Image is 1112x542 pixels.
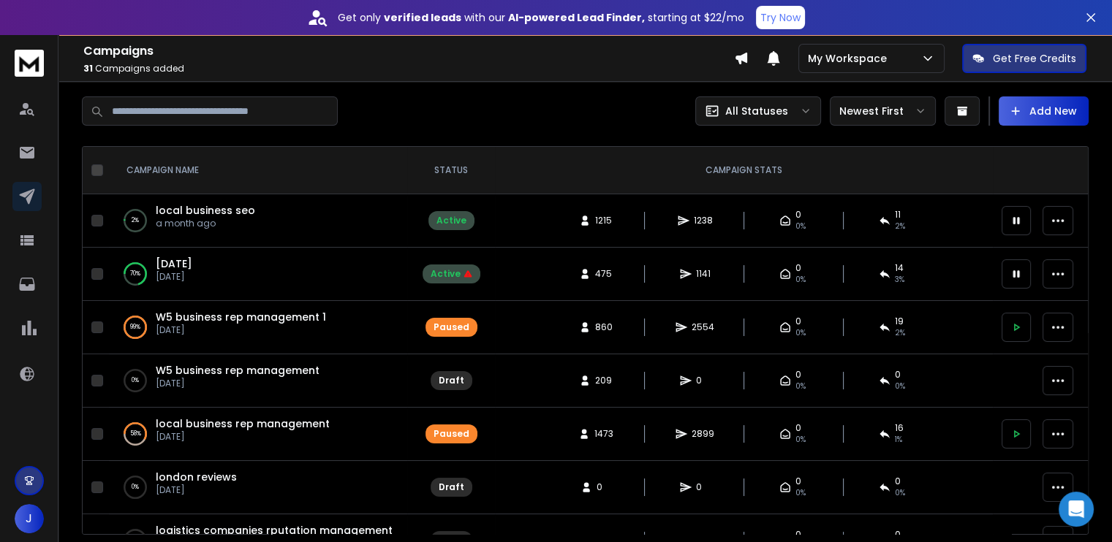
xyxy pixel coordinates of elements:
[597,481,611,493] span: 0
[692,321,714,333] span: 2554
[109,461,407,514] td: 0%london reviews[DATE]
[156,310,326,324] a: W5 business rep management 1
[696,268,711,280] span: 1141
[694,215,713,226] span: 1238
[15,504,44,533] button: J
[895,422,904,434] span: 16
[830,96,936,126] button: Newest First
[109,248,407,301] td: 70%[DATE][DATE]
[156,363,319,378] a: W5 business rep management
[895,221,905,232] span: 2 %
[895,476,901,487] span: 0
[156,256,192,271] a: [DATE]
[795,381,806,392] span: 0%
[808,51,893,66] p: My Workspace
[83,63,734,75] p: Campaigns added
[495,147,993,194] th: CAMPAIGN STATS
[795,327,806,339] span: 0%
[83,62,93,75] span: 31
[760,10,801,25] p: Try Now
[795,221,806,232] span: 0%
[895,487,905,499] span: 0%
[156,218,255,229] p: a month ago
[508,10,645,25] strong: AI-powered Lead Finder,
[999,96,1089,126] button: Add New
[595,268,612,280] span: 475
[439,375,464,386] div: Draft
[132,480,139,495] p: 0 %
[795,422,801,434] span: 0
[1059,492,1094,527] div: Open Intercom Messenger
[696,375,711,386] span: 0
[436,215,466,226] div: Active
[132,213,139,228] p: 2 %
[109,147,407,194] th: CAMPAIGN NAME
[895,209,901,221] span: 11
[696,481,711,493] span: 0
[595,215,612,226] span: 1215
[156,470,237,484] a: london reviews
[756,6,805,29] button: Try Now
[439,481,464,493] div: Draft
[83,42,734,60] h1: Campaigns
[692,428,714,440] span: 2899
[595,321,613,333] span: 860
[156,324,326,336] p: [DATE]
[338,10,744,25] p: Get only with our starting at $22/mo
[156,484,237,496] p: [DATE]
[109,301,407,354] td: 99%W5 business rep management 1[DATE]
[130,427,141,441] p: 58 %
[795,476,801,487] span: 0
[132,373,139,388] p: 0 %
[895,327,905,339] span: 2 %
[962,44,1086,73] button: Get Free Credits
[156,271,192,283] p: [DATE]
[594,428,613,440] span: 1473
[795,369,801,381] span: 0
[895,262,904,274] span: 14
[895,274,904,286] span: 3 %
[156,431,330,443] p: [DATE]
[595,375,612,386] span: 209
[795,209,801,221] span: 0
[384,10,461,25] strong: verified leads
[795,262,801,274] span: 0
[895,381,905,392] span: 0%
[795,316,801,327] span: 0
[434,428,469,440] div: Paused
[795,487,806,499] span: 0%
[15,50,44,77] img: logo
[156,523,393,538] a: logistics companies rputation management
[795,274,806,286] span: 0%
[130,320,140,335] p: 99 %
[895,434,902,446] span: 1 %
[725,104,788,118] p: All Statuses
[407,147,495,194] th: STATUS
[895,529,901,541] span: 0
[109,354,407,408] td: 0%W5 business rep management[DATE]
[156,378,319,389] p: [DATE]
[156,203,255,218] a: local business seo
[434,321,469,333] div: Paused
[431,268,472,280] div: Active
[895,369,901,381] span: 0
[993,51,1076,66] p: Get Free Credits
[895,316,904,327] span: 19
[795,529,801,541] span: 0
[109,408,407,461] td: 58%local business rep management[DATE]
[795,434,806,446] span: 0%
[109,194,407,248] td: 2%local business seoa month ago
[130,267,140,281] p: 70 %
[156,416,330,431] a: local business rep management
